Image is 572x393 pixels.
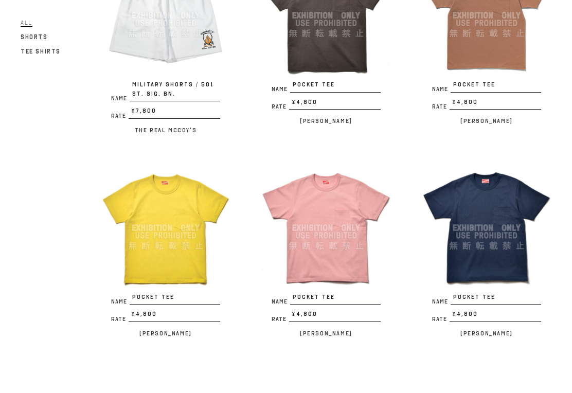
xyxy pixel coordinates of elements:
span: MILITARY SHORTS / 501 st. SIG. BN. [130,80,220,101]
span: Name [432,86,451,92]
span: ¥4,800 [289,98,381,110]
span: Rate [111,316,129,322]
span: Name [432,299,451,305]
a: POCKET TEE NamePOCKET TEE Rate¥4,800 [PERSON_NAME] [101,163,230,340]
p: [PERSON_NAME] [261,327,391,340]
p: [PERSON_NAME] [261,115,391,127]
span: ¥4,800 [129,310,220,322]
p: The Real McCoy's [101,124,230,136]
a: Tee Shirts [21,45,61,58]
span: POCKET TEE [451,293,541,305]
span: POCKET TEE [451,80,541,93]
img: POCKET TEE [101,163,230,293]
span: ¥4,800 [450,98,541,110]
p: [PERSON_NAME] [422,115,551,127]
p: [PERSON_NAME] [422,327,551,340]
p: [PERSON_NAME] [101,327,230,340]
span: POCKET TEE [290,80,381,93]
a: POCKET TEE NamePOCKET TEE Rate¥4,800 [PERSON_NAME] [422,163,551,340]
span: Rate [272,316,289,322]
span: Name [111,96,130,101]
span: Rate [111,113,129,119]
span: Name [272,86,290,92]
span: Rate [432,104,450,110]
img: POCKET TEE [422,163,551,293]
span: Tee Shirts [21,48,61,55]
span: POCKET TEE [130,293,220,305]
span: ¥4,800 [450,310,541,322]
span: ¥7,800 [129,106,220,119]
span: Rate [432,316,450,322]
img: POCKET TEE [261,163,391,293]
span: Name [272,299,290,305]
a: Shorts [21,31,48,43]
span: Name [111,299,130,305]
span: Rate [272,104,289,110]
span: ¥4,800 [289,310,381,322]
span: POCKET TEE [290,293,381,305]
a: All [21,16,32,29]
span: Shorts [21,33,48,41]
a: POCKET TEE NamePOCKET TEE Rate¥4,800 [PERSON_NAME] [261,163,391,340]
span: All [21,19,32,27]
